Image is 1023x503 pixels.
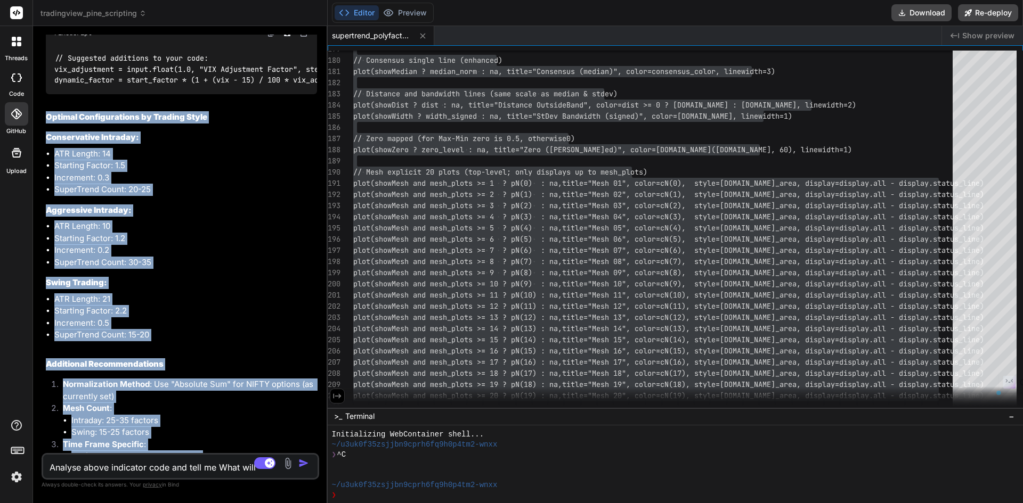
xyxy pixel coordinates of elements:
[353,134,566,143] span: // Zero mapped (for Max-Min zero is 0.5, otherwise
[788,245,984,255] span: ea, display=display.all - display.status_line)
[562,257,788,266] span: title="Mesh 08", color=cN(7), style=[DOMAIN_NAME]_ar
[353,380,562,389] span: plot(showMesh and mesh_plots >= 19 ? pN(18) : na,
[46,132,139,142] strong: Conservative Intraday:
[353,335,562,344] span: plot(showMesh and mesh_plots >= 15 ? pN(14) : na,
[566,100,797,110] span: Band", color=dist >= 0 ? [DOMAIN_NAME] : [DOMAIN_NAME]
[54,257,317,269] li: SuperTrend Count: 30-35
[328,133,339,144] div: 187
[891,4,952,21] button: Download
[353,257,562,266] span: plot(showMesh and mesh_plots >= 8 ? pN(7) : na,
[788,189,984,199] span: ea, display=display.all - display.status_line)
[353,89,566,98] span: // Distance and bandwidth lines (same scale as med
[562,380,788,389] span: title="Mesh 19", color=cN(18), style=[DOMAIN_NAME]_ar
[54,329,317,341] li: SuperTrend Count: 15-20
[562,368,788,378] span: title="Mesh 18", color=cN(17), style=[DOMAIN_NAME]_ar
[334,411,342,422] span: >_
[562,212,788,221] span: title="Mesh 04", color=cN(3), style=[DOMAIN_NAME]_ar
[562,346,788,356] span: title="Mesh 16", color=cN(15), style=[DOMAIN_NAME]_ar
[54,172,317,184] li: Increment: 0.3
[962,30,1014,41] span: Show preview
[71,451,93,461] strong: 1-min
[562,312,788,322] span: title="Mesh 13", color=cN(12), style=[DOMAIN_NAME]_ar
[54,160,317,172] li: Starting Factor: 1.5
[353,301,562,311] span: plot(showMesh and mesh_plots >= 12 ? pN(11) : na,
[5,54,28,63] label: threads
[328,368,339,379] div: 208
[353,279,562,288] span: plot(showMesh and mesh_plots >= 10 ? pN(9) : na,
[353,111,566,121] span: plot(showWidth ? width_signed : na, title="StDev B
[332,30,412,41] span: supertrend_polyfactor_enhanced.pine
[328,334,339,345] div: 205
[54,244,317,257] li: Increment: 0.2
[328,379,339,390] div: 209
[353,312,562,322] span: plot(showMesh and mesh_plots >= 13 ? pN(12) : na,
[566,167,647,177] span: s up to mesh_plots)
[328,267,339,278] div: 199
[63,402,317,415] p: :
[353,67,566,76] span: plot(showMedian ? median_norm : na, title="Consens
[332,430,484,440] span: Initializing WebContainer shell...
[353,268,562,277] span: plot(showMesh and mesh_plots >= 9 ? pN(8) : na,
[797,100,856,110] span: , linewidth=2)
[328,278,339,290] div: 200
[54,184,317,196] li: SuperTrend Count: 20-25
[353,346,562,356] span: plot(showMesh and mesh_plots >= 16 ? pN(15) : na,
[328,290,339,301] div: 201
[328,144,339,155] div: 188
[788,324,984,333] span: ea, display=display.all - display.status_line)
[353,290,562,300] span: plot(showMesh and mesh_plots >= 11 ? pN(10) : na,
[566,134,575,143] span: 0)
[353,223,562,233] span: plot(showMesh and mesh_plots >= 5 ? pN(4) : na,
[42,480,319,490] p: Always double-check its answers. Your in Bind
[353,201,562,210] span: plot(showMesh and mesh_plots >= 3 ? pN(2) : na,
[328,189,339,200] div: 192
[848,145,852,154] span: )
[353,324,562,333] span: plot(showMesh and mesh_plots >= 14 ? pN(13) : na,
[566,67,775,76] span: us (median)", color=consensus_color, linewidth=3)
[788,357,984,367] span: ea, display=display.all - display.status_line)
[958,4,1018,21] button: Re-deploy
[332,490,337,500] span: ❯
[566,111,784,121] span: andwidth (signed)", color=[DOMAIN_NAME], linewidth=
[562,279,788,288] span: title="Mesh 10", color=cN(9), style=[DOMAIN_NAME]_ar
[71,450,317,463] li: : ATR=7, Factor=1.0, Inc=0.15
[562,189,788,199] span: title="Mesh 02", color=cN(1), style=[DOMAIN_NAME]_ar
[6,167,27,176] label: Upload
[353,234,562,244] span: plot(showMesh and mesh_plots >= 6 ? pN(5) : na,
[54,233,317,245] li: Starting Factor: 1.2
[562,357,788,367] span: title="Mesh 17", color=cN(16), style=[DOMAIN_NAME]_ar
[788,212,984,221] span: ea, display=display.all - display.status_line)
[46,205,132,215] strong: Aggressive Intraday:
[562,301,788,311] span: title="Mesh 12", color=cN(11), style=[DOMAIN_NAME]_ar
[328,323,339,334] div: 204
[337,450,346,460] span: ^C
[784,111,792,121] span: 1)
[63,379,150,389] strong: Normalization Method
[353,100,566,110] span: plot(showDist ? dist : na, title="Distance Outside
[335,5,379,20] button: Editor
[788,178,984,188] span: ea, display=display.all - display.status_line)
[562,290,788,300] span: title="Mesh 11", color=cN(10), style=[DOMAIN_NAME]_ar
[566,89,618,98] span: ian & stdev)
[353,212,562,221] span: plot(showMesh and mesh_plots >= 4 ? pN(3) : na,
[788,312,984,322] span: ea, display=display.all - display.status_line)
[353,145,605,154] span: plot(showZero ? zero_level : na, title="Zero ([PERSON_NAME]
[54,148,317,160] li: ATR Length: 14
[328,111,339,122] div: 185
[332,450,337,460] span: ❯
[562,223,788,233] span: title="Mesh 05", color=cN(4), style=[DOMAIN_NAME]_ar
[332,440,498,450] span: ~/u3uk0f35zsjjbn9cprh6fq9h0p4tm2-wnxx
[63,439,144,449] strong: Time Frame Specific
[788,268,984,277] span: ea, display=display.all - display.status_line)
[353,55,502,65] span: // Consensus single line (enhanced)
[328,66,339,77] div: 181
[788,346,984,356] span: ea, display=display.all - display.status_line)
[1006,408,1017,425] button: −
[54,305,317,317] li: Starting Factor: 2.2
[328,256,339,267] div: 198
[71,426,317,439] li: Swing: 15-25 factors
[562,234,788,244] span: title="Mesh 06", color=cN(5), style=[DOMAIN_NAME]_ar
[562,201,788,210] span: title="Mesh 03", color=cN(2), style=[DOMAIN_NAME]_ar
[328,312,339,323] div: 203
[562,335,788,344] span: title="Mesh 15", color=cN(14), style=[DOMAIN_NAME]_ar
